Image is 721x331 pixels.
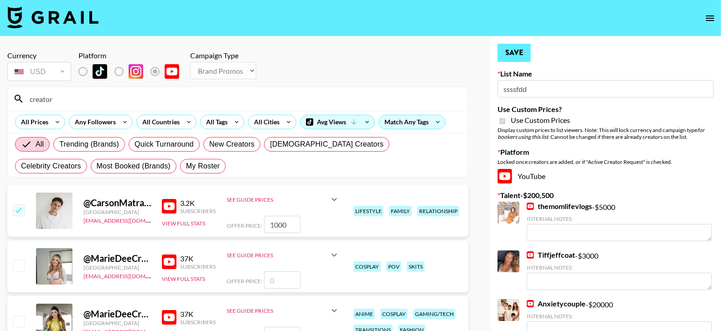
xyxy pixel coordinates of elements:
div: Match Any Tags [379,115,445,129]
span: Offer Price: [227,222,262,229]
div: Internal Notes: [527,313,712,320]
div: USD [9,64,69,80]
span: Use Custom Prices [511,116,570,125]
div: Subscribers [180,208,216,214]
img: YouTube [498,169,512,183]
div: lifestyle [353,206,384,216]
div: Display custom prices to list viewers. Note: This will lock currency and campaign type . Cannot b... [498,127,714,140]
div: cosplay [353,261,381,272]
img: YouTube [162,199,176,214]
div: Subscribers [180,319,216,326]
div: Campaign Type [190,51,256,60]
img: YouTube [527,203,534,210]
img: Grail Talent [7,6,99,28]
span: New Creators [209,139,255,150]
div: gaming/tech [413,309,456,319]
a: [EMAIL_ADDRESS][DOMAIN_NAME] [83,271,175,280]
div: pov [386,261,401,272]
div: @ MarieDeeCreatorAdvice [83,253,151,264]
div: Currency is locked to USD [7,60,71,83]
div: See Guide Prices [227,188,340,210]
label: Use Custom Prices? [498,105,714,114]
div: family [389,206,412,216]
span: Quick Turnaround [135,139,194,150]
label: List Name [498,69,714,78]
div: @ MarieDeeCreatorAdvice [83,308,151,320]
div: 37K [180,254,216,263]
button: Save [498,44,531,62]
div: All Countries [137,115,182,129]
input: 0 [264,271,301,289]
input: Search by User Name [24,92,462,106]
div: All Prices [16,115,50,129]
div: Internal Notes: [527,264,712,271]
div: Platform [78,51,187,60]
div: [GEOGRAPHIC_DATA] [83,264,151,271]
label: Platform [498,148,714,157]
div: See Guide Prices [227,300,340,321]
img: Instagram [129,64,143,79]
button: open drawer [701,9,719,27]
span: [DEMOGRAPHIC_DATA] Creators [270,139,384,150]
div: Currency [7,51,71,60]
input: 1,000 [264,216,301,233]
span: All [36,139,44,150]
span: My Roster [186,161,220,172]
img: YouTube [162,255,176,269]
div: See Guide Prices [227,244,340,266]
em: for bookers using this list [498,127,705,140]
label: Talent - $ 200,500 [498,191,714,200]
div: 37K [180,310,216,319]
span: Offer Price: [227,278,262,285]
div: Any Followers [69,115,118,129]
div: Avg Views [301,115,374,129]
div: See Guide Prices [227,196,329,203]
span: Most Booked (Brands) [97,161,171,172]
div: [GEOGRAPHIC_DATA] [83,320,151,326]
div: See Guide Prices [227,252,329,259]
img: YouTube [527,251,534,259]
a: Anxietycouple [527,299,586,308]
div: skits [407,261,425,272]
div: [GEOGRAPHIC_DATA] [83,209,151,215]
div: All Tags [201,115,229,129]
div: - $ 3000 [527,250,712,290]
div: anime [353,309,375,319]
div: See Guide Prices [227,307,329,314]
button: View Full Stats [162,220,205,227]
div: Subscribers [180,263,216,270]
img: YouTube [527,300,534,307]
img: YouTube [162,310,176,325]
div: Locked once creators are added, or if "Active Creator Request" is checked. [498,158,714,165]
div: @ CarsonMatranga [83,197,151,209]
span: Celebrity Creators [21,161,81,172]
img: TikTok [93,64,107,79]
div: - $ 5000 [527,202,712,241]
a: themomlifevlogs [527,202,592,211]
div: 3.2K [180,199,216,208]
button: View Full Stats [162,275,205,282]
div: cosplay [380,309,408,319]
a: [EMAIL_ADDRESS][DOMAIN_NAME] [83,215,175,224]
div: List locked to YouTube. [78,62,187,81]
img: YouTube [165,64,179,79]
div: YouTube [498,169,714,183]
div: Internal Notes: [527,215,712,222]
a: Tiffjeffcoat [527,250,575,260]
div: relationship [417,206,459,216]
div: All Cities [249,115,281,129]
span: Trending (Brands) [59,139,119,150]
